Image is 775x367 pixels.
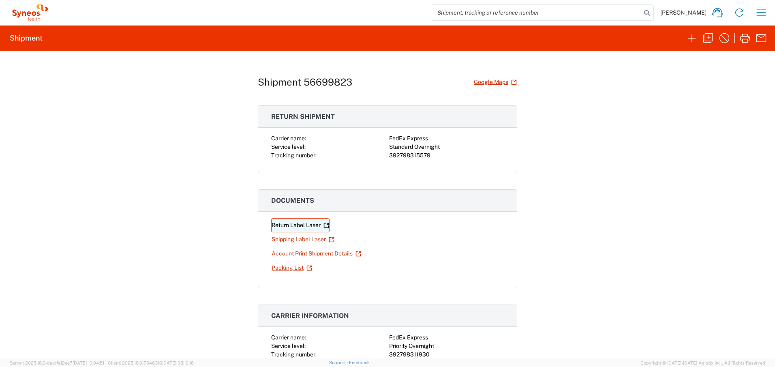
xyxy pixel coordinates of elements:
span: Documents [271,197,314,204]
span: Tracking number: [271,152,317,159]
a: Return Label Laser [271,218,330,232]
span: Carrier information [271,312,349,320]
h2: Shipment [10,33,43,43]
a: Feedback [349,360,370,365]
span: Service level: [271,144,306,150]
span: Carrier name: [271,135,306,142]
div: 392798311930 [389,350,504,359]
div: Standard Overnight [389,143,504,151]
div: FedEx Express [389,333,504,342]
h1: Shipment 56699823 [258,76,352,88]
span: Carrier name: [271,334,306,341]
span: Return shipment [271,113,335,120]
span: Tracking number: [271,351,317,358]
input: Shipment, tracking or reference number [431,5,641,20]
span: [DATE] 10:04:51 [73,361,104,365]
div: 392798315579 [389,151,504,160]
div: FedEx Express [389,134,504,143]
a: Support [329,360,349,365]
span: Server: 2025.18.0-daa1fe12ee7 [10,361,104,365]
a: Shipping Label Laser [271,232,335,247]
div: Priority Overnight [389,342,504,350]
span: [DATE] 08:10:16 [162,361,194,365]
a: Google Maps [473,75,517,89]
span: Copyright © [DATE]-[DATE] Agistix Inc., All Rights Reserved [640,359,765,367]
a: Packing List [271,261,313,275]
span: Client: 2025.18.0-7346316 [108,361,194,365]
span: [PERSON_NAME] [660,9,706,16]
span: Service level: [271,343,306,349]
a: Account Print Shipment Details [271,247,362,261]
